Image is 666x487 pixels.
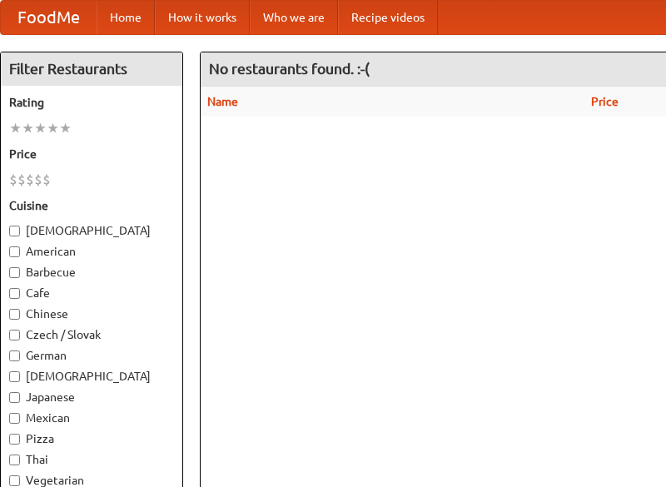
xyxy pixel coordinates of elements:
input: German [9,350,20,361]
a: Recipe videos [338,1,438,34]
label: [DEMOGRAPHIC_DATA] [9,222,174,239]
input: Czech / Slovak [9,330,20,340]
h5: Cuisine [9,197,174,214]
label: Japanese [9,389,174,405]
li: ★ [47,119,59,137]
a: How it works [155,1,250,34]
li: $ [9,171,17,189]
label: [DEMOGRAPHIC_DATA] [9,368,174,385]
label: American [9,243,174,260]
label: Thai [9,451,174,468]
li: $ [34,171,42,189]
input: Pizza [9,434,20,445]
label: Barbecue [9,264,174,281]
li: $ [26,171,34,189]
input: Barbecue [9,267,20,278]
input: Cafe [9,288,20,299]
a: Name [207,95,238,108]
li: ★ [34,119,47,137]
input: Vegetarian [9,475,20,486]
a: Price [591,95,619,108]
h5: Rating [9,94,174,111]
li: $ [42,171,51,189]
h5: Price [9,146,174,162]
input: Mexican [9,413,20,424]
h4: Filter Restaurants [1,52,182,86]
label: Czech / Slovak [9,326,174,343]
input: [DEMOGRAPHIC_DATA] [9,226,20,236]
label: Mexican [9,410,174,426]
input: [DEMOGRAPHIC_DATA] [9,371,20,382]
input: Chinese [9,309,20,320]
a: Home [97,1,155,34]
li: ★ [59,119,72,137]
label: Chinese [9,306,174,322]
input: Thai [9,455,20,465]
label: Pizza [9,430,174,447]
li: ★ [22,119,34,137]
a: Who we are [250,1,338,34]
a: FoodMe [1,1,97,34]
ng-pluralize: No restaurants found. :-( [209,61,370,77]
input: American [9,246,20,257]
label: German [9,347,174,364]
label: Cafe [9,285,174,301]
li: ★ [9,119,22,137]
li: $ [17,171,26,189]
input: Japanese [9,392,20,403]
